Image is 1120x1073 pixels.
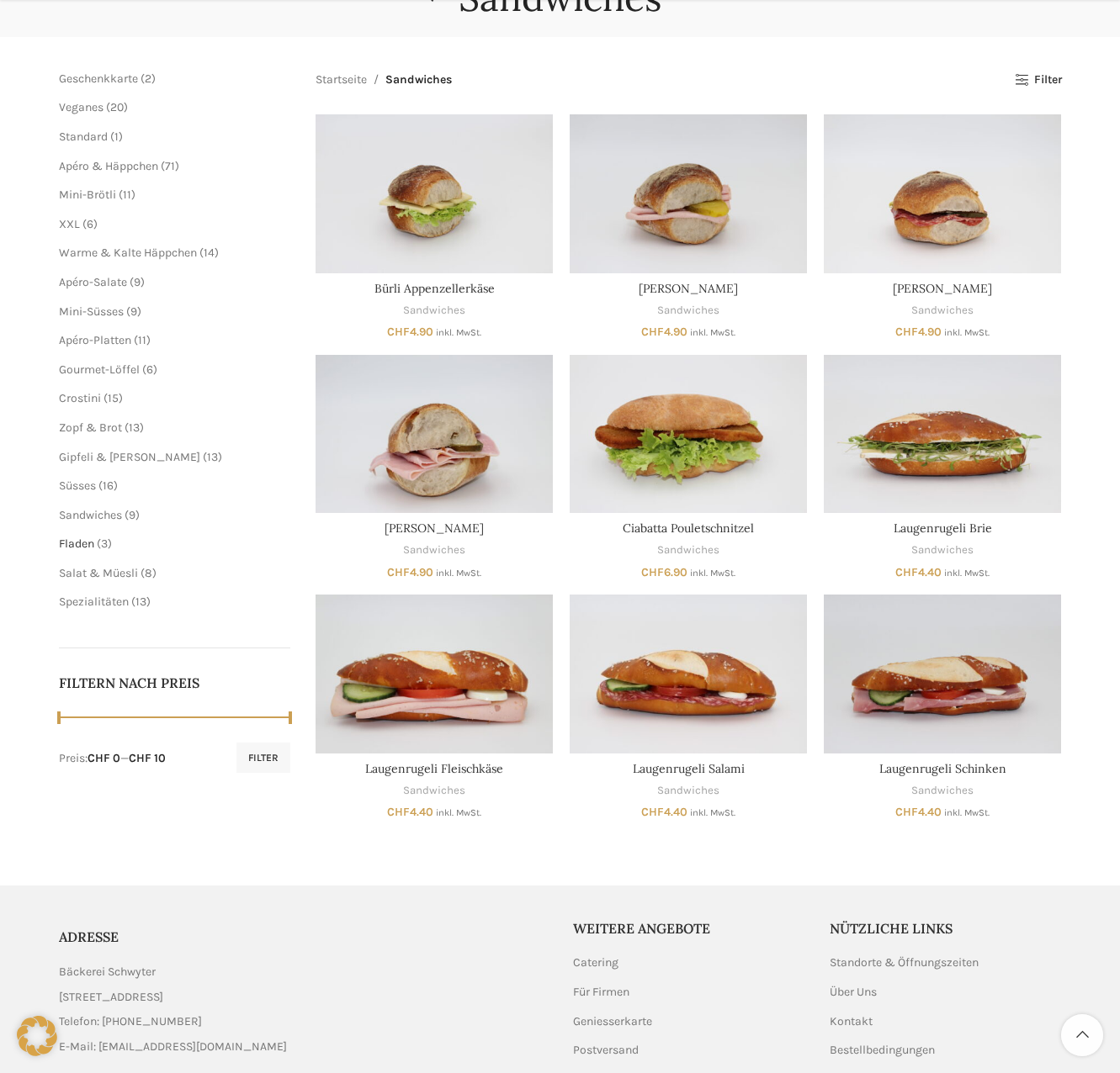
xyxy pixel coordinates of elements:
[830,954,980,971] a: Standorte & Öffnungszeiten
[911,542,974,558] a: Sandwiches
[385,71,452,89] span: Sandwiches
[641,565,687,579] bdi: 6.90
[436,568,481,579] small: inkl. MwSt.
[1015,73,1061,87] a: Filter
[59,217,80,231] a: XXL
[145,566,152,580] span: 8
[59,391,101,405] a: Crostini
[59,595,129,609] a: Spezialitäten
[135,595,146,609] span: 13
[403,783,465,799] a: Sandwiches
[830,1013,874,1030] a: Kontakt
[59,304,124,319] span: Mini-Süsses
[59,1038,548,1056] a: List item link
[573,1013,654,1030] a: Geniesserkarte
[110,100,124,114] span: 20
[633,761,745,776] a: Laugenrugeli Salami
[59,129,108,144] a: Standard
[641,565,664,579] span: CHF
[59,508,122,522] a: Sandwiches
[911,303,974,319] a: Sandwiches
[146,362,153,377] span: 6
[690,568,735,579] small: inkl. MwSt.
[911,783,974,799] a: Sandwiches
[59,566,138,580] a: Salat & Müesli
[944,327,990,338] small: inkl. MwSt.
[830,919,1062,938] h5: Nützliche Links
[403,303,465,319] a: Sandwiches
[944,568,990,579] small: inkl. MwSt.
[129,751,166,765] span: CHF 10
[893,281,992,296] a: [PERSON_NAME]
[129,420,140,435] span: 13
[573,919,805,938] h5: Weitere Angebote
[59,988,163,1007] span: [STREET_ADDRESS]
[236,743,290,773] button: Filter
[134,275,141,289] span: 9
[895,565,918,579] span: CHF
[824,595,1061,753] a: Laugenrugeli Schinken
[59,536,94,551] a: Fladen
[138,333,146,347] span: 11
[114,129,119,144] span: 1
[365,761,503,776] a: Laugenrugeli Fleischkäse
[59,362,140,377] a: Gourmet-Löffel
[87,217,93,231] span: 6
[641,325,664,339] span: CHF
[895,325,918,339] span: CHF
[59,478,96,493] a: Süsses
[570,355,807,513] a: Ciabatta Pouletschnitzel
[573,984,631,1001] a: Für Firmen
[59,420,122,435] a: Zopf & Brot
[103,478,114,493] span: 16
[879,761,1006,776] a: Laugenrugeli Schinken
[59,246,197,260] a: Warme & Kalte Häppchen
[385,521,484,536] a: [PERSON_NAME]
[641,325,687,339] bdi: 4.90
[690,327,735,338] small: inkl. MwSt.
[830,1042,937,1059] a: Bestellbedingungen
[657,303,719,319] a: Sandwiches
[59,450,200,464] a: Gipfeli & [PERSON_NAME]
[59,159,158,173] a: Apéro & Häppchen
[944,807,990,818] small: inkl. MwSt.
[387,325,433,339] bdi: 4.90
[824,355,1061,513] a: Laugenrugeli Brie
[657,783,719,799] a: Sandwiches
[59,674,291,692] h5: Filtern nach Preis
[387,565,433,579] bdi: 4.90
[123,188,131,202] span: 11
[204,246,215,260] span: 14
[59,1012,548,1031] a: List item link
[59,928,119,945] span: ADRESSE
[59,333,131,347] a: Apéro-Platten
[570,595,807,753] a: Laugenrugeli Salami
[59,100,104,114] a: Veganes
[639,281,738,296] a: [PERSON_NAME]
[59,750,166,767] div: Preis: —
[690,807,735,818] small: inkl. MwSt.
[129,508,135,522] span: 9
[59,275,127,289] a: Apéro-Salate
[59,188,116,202] a: Mini-Brötli
[145,71,151,86] span: 2
[387,805,410,819] span: CHF
[641,805,664,819] span: CHF
[623,521,754,536] a: Ciabatta Pouletschnitzel
[830,984,878,1001] a: Über Uns
[207,450,218,464] span: 13
[130,304,137,319] span: 9
[895,565,942,579] bdi: 4.40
